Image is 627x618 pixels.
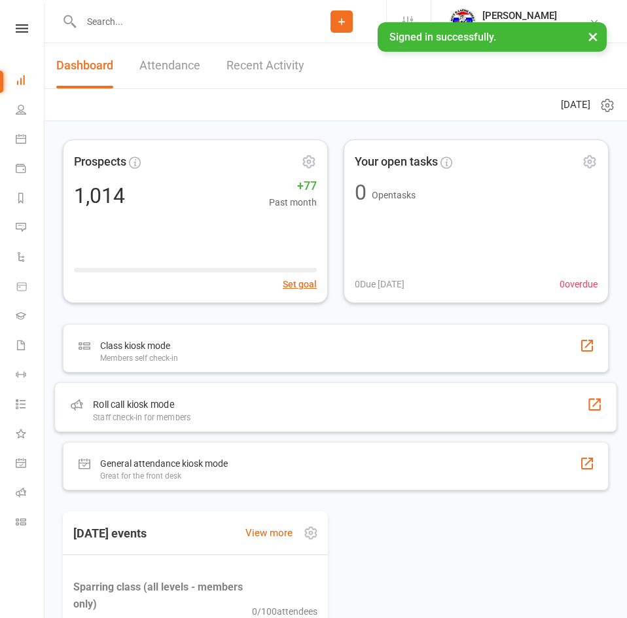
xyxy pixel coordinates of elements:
div: Roll call kiosk mode [93,396,190,412]
div: [PERSON_NAME] [482,10,571,22]
a: View more [245,525,293,541]
span: Your open tasks [355,153,438,172]
a: Attendance [139,43,200,88]
div: SRG Thai Boxing Gym [482,22,571,33]
a: People [16,96,45,126]
button: × [581,22,605,50]
a: Calendar [16,126,45,155]
div: Members self check-in [100,354,178,363]
span: 0 overdue [560,277,598,291]
input: Search... [77,12,297,31]
span: Past month [269,195,317,209]
a: Payments [16,155,45,185]
button: Set goal [283,277,317,291]
a: Roll call kiosk mode [16,479,45,509]
div: Staff check-in for members [93,412,190,422]
a: General attendance kiosk mode [16,450,45,479]
span: +77 [269,177,317,196]
span: Open tasks [372,190,416,200]
img: thumb_image1718682644.png [450,9,476,35]
a: Recent Activity [226,43,304,88]
a: Dashboard [16,67,45,96]
span: [DATE] [561,97,590,113]
span: 0 Due [DATE] [355,277,404,291]
span: Sparring class (all levels - members only) [73,579,252,612]
div: Class kiosk mode [100,338,178,354]
div: 1,014 [74,185,125,206]
a: Product Sales [16,273,45,302]
span: Prospects [74,153,126,172]
span: Signed in successfully. [389,31,496,43]
div: 0 [355,182,367,203]
a: What's New [16,420,45,450]
div: Great for the front desk [100,471,228,481]
a: Dashboard [56,43,113,88]
a: Class kiosk mode [16,509,45,538]
h3: [DATE] events [63,522,157,545]
a: Reports [16,185,45,214]
div: General attendance kiosk mode [100,456,228,471]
